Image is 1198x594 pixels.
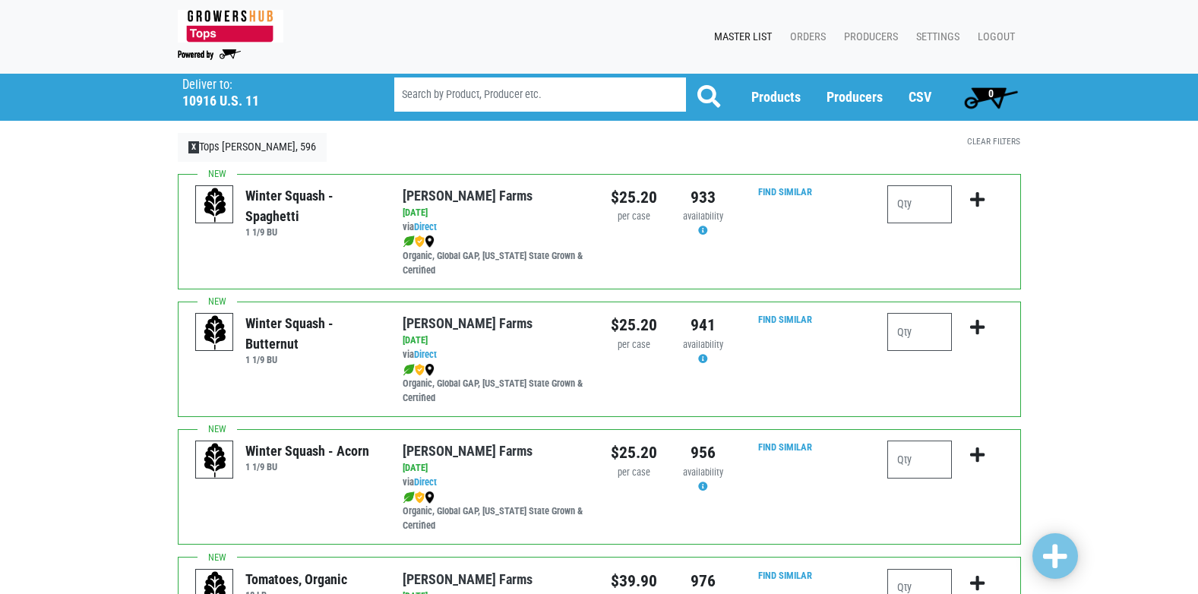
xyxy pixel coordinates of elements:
div: Winter Squash - Butternut [245,313,380,354]
a: [PERSON_NAME] Farms [403,571,533,587]
div: [DATE] [403,206,587,220]
div: per case [611,210,657,224]
img: safety-e55c860ca8c00a9c171001a62a92dabd.png [415,491,425,504]
img: placeholder-variety-43d6402dacf2d531de610a020419775a.svg [196,441,234,479]
a: Producers [832,23,904,52]
p: Deliver to: [182,77,356,93]
a: 0 [957,82,1025,112]
a: Producers [827,89,883,105]
span: Tops Adams, 596 (10916 US-11, Adams, NY 13605, USA) [182,74,367,109]
a: Find Similar [758,441,812,453]
div: [DATE] [403,333,587,348]
img: placeholder-variety-43d6402dacf2d531de610a020419775a.svg [196,186,234,224]
a: XTops [PERSON_NAME], 596 [178,133,327,162]
span: availability [683,339,723,350]
a: Direct [414,349,437,360]
div: 933 [680,185,726,210]
div: Tomatoes, Organic [245,569,347,589]
a: Clear Filters [967,136,1020,147]
a: CSV [909,89,931,105]
div: Organic, Global GAP, [US_STATE] State Grown & Certified [403,490,587,533]
a: [PERSON_NAME] Farms [403,188,533,204]
a: Find Similar [758,570,812,581]
a: Orders [778,23,832,52]
img: leaf-e5c59151409436ccce96b2ca1b28e03c.png [403,364,415,376]
div: [DATE] [403,461,587,476]
div: Organic, Global GAP, [US_STATE] State Grown & Certified [403,362,587,406]
img: leaf-e5c59151409436ccce96b2ca1b28e03c.png [403,491,415,504]
input: Qty [887,313,952,351]
img: leaf-e5c59151409436ccce96b2ca1b28e03c.png [403,235,415,248]
div: Organic, Global GAP, [US_STATE] State Grown & Certified [403,235,587,278]
img: placeholder-variety-43d6402dacf2d531de610a020419775a.svg [196,314,234,352]
div: 976 [680,569,726,593]
img: map_marker-0e94453035b3232a4d21701695807de9.png [425,235,435,248]
img: safety-e55c860ca8c00a9c171001a62a92dabd.png [415,364,425,376]
h6: 1 1/9 BU [245,354,380,365]
div: 956 [680,441,726,465]
img: Powered by Big Wheelbarrow [178,49,241,60]
input: Qty [887,441,952,479]
img: safety-e55c860ca8c00a9c171001a62a92dabd.png [415,235,425,248]
span: X [188,141,200,153]
a: Settings [904,23,966,52]
h6: 1 1/9 BU [245,226,380,238]
div: per case [611,338,657,352]
img: 279edf242af8f9d49a69d9d2afa010fb.png [178,10,283,43]
div: $25.20 [611,313,657,337]
div: per case [611,466,657,480]
div: Winter Squash - Acorn [245,441,369,461]
img: map_marker-0e94453035b3232a4d21701695807de9.png [425,364,435,376]
img: map_marker-0e94453035b3232a4d21701695807de9.png [425,491,435,504]
span: 0 [988,87,994,100]
span: availability [683,466,723,478]
a: Direct [414,476,437,488]
a: Logout [966,23,1021,52]
input: Qty [887,185,952,223]
a: [PERSON_NAME] Farms [403,443,533,459]
div: $25.20 [611,185,657,210]
div: $39.90 [611,569,657,593]
div: via [403,476,587,490]
div: 941 [680,313,726,337]
input: Search by Product, Producer etc. [394,77,686,112]
a: Master List [702,23,778,52]
a: Find Similar [758,186,812,197]
a: Find Similar [758,314,812,325]
h5: 10916 U.S. 11 [182,93,356,109]
div: Winter Squash - Spaghetti [245,185,380,226]
span: availability [683,210,723,222]
a: [PERSON_NAME] Farms [403,315,533,331]
div: via [403,348,587,362]
a: Products [751,89,801,105]
a: Direct [414,221,437,232]
div: via [403,220,587,235]
h6: 1 1/9 BU [245,461,369,472]
div: $25.20 [611,441,657,465]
